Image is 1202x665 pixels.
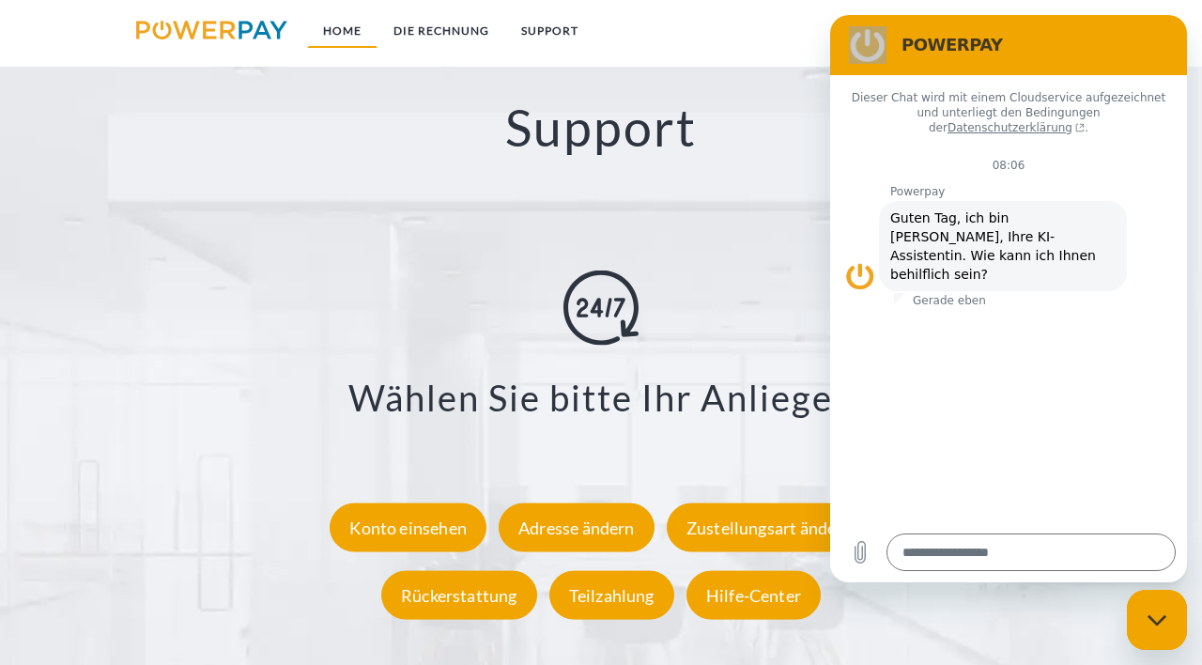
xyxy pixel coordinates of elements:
[325,518,491,538] a: Konto einsehen
[682,585,825,606] a: Hilfe-Center
[686,571,821,620] div: Hilfe-Center
[60,96,1142,159] h2: Support
[563,270,639,345] img: online-shopping.svg
[377,585,542,606] a: Rückerstattung
[307,14,378,48] a: Home
[499,503,655,552] div: Adresse ändern
[378,14,505,48] a: DIE RECHNUNG
[549,571,674,620] div: Teilzahlung
[830,15,1187,582] iframe: Messaging-Fenster
[545,585,679,606] a: Teilzahlung
[494,518,659,538] a: Adresse ändern
[330,503,486,552] div: Konto einsehen
[1127,590,1187,650] iframe: Schaltfläche zum Öffnen des Messaging-Fensters; Konversation läuft
[505,14,594,48] a: SUPPORT
[136,21,287,39] img: logo-powerpay.svg
[84,375,1118,420] h3: Wählen Sie bitte Ihr Anliegen
[667,503,872,552] div: Zustellungsart ändern
[662,518,877,538] a: Zustellungsart ändern
[381,571,537,620] div: Rückerstattung
[969,14,1027,48] a: agb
